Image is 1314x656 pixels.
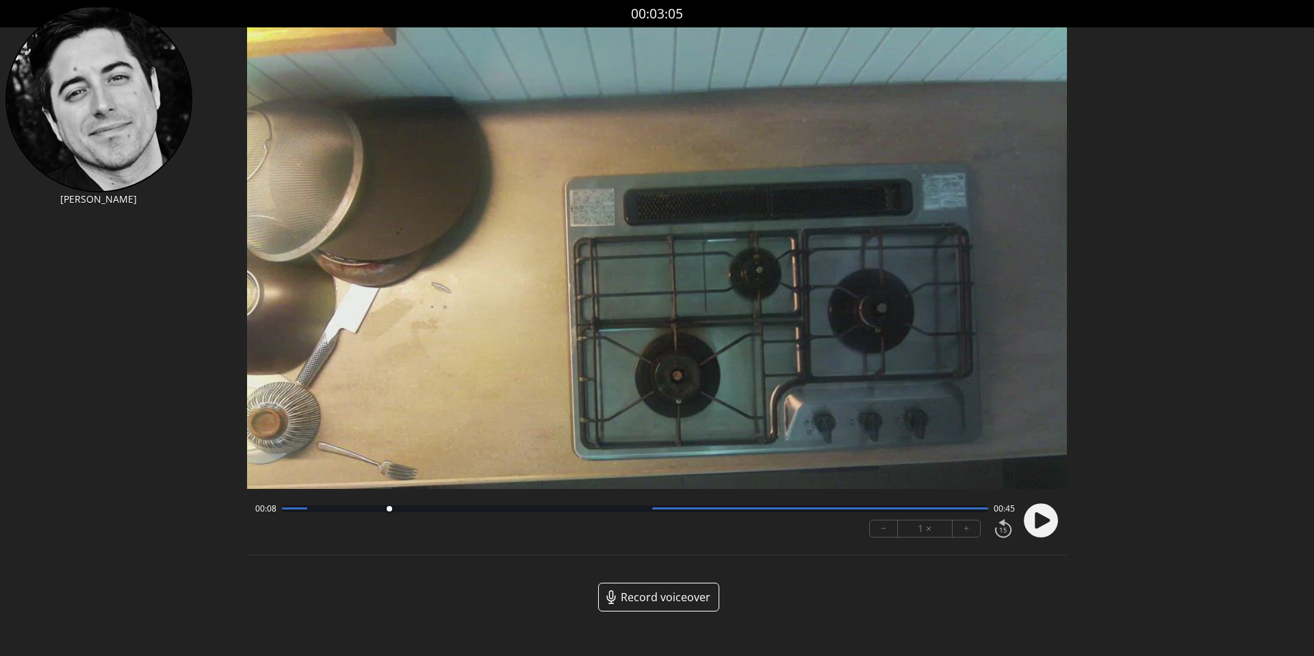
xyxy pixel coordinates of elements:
[598,583,719,611] a: Record voiceover
[255,503,276,514] span: 00:08
[5,5,192,192] img: JC
[621,589,710,605] span: Record voiceover
[898,520,953,537] div: 1 ×
[5,192,192,206] p: [PERSON_NAME]
[631,4,683,24] a: 00:03:05
[994,503,1015,514] span: 00:45
[953,520,980,537] button: +
[870,520,898,537] button: −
